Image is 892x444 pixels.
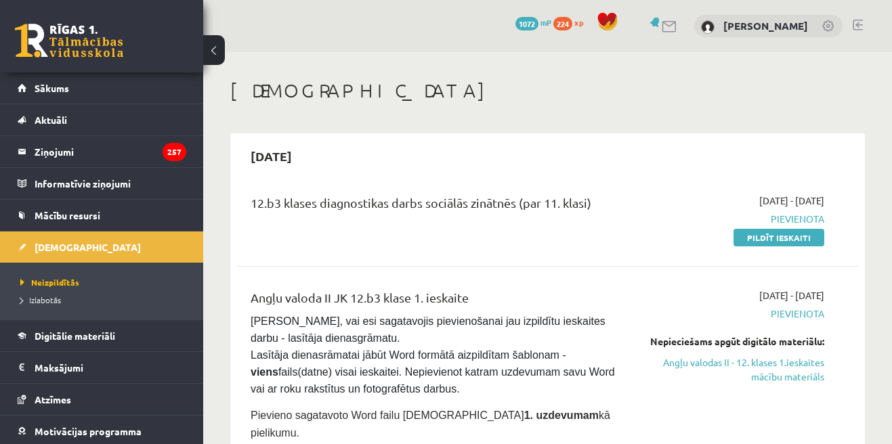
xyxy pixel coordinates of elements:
[723,19,808,32] a: [PERSON_NAME]
[20,294,61,305] span: Izlabotās
[35,425,142,437] span: Motivācijas programma
[540,17,551,28] span: mP
[18,352,186,383] a: Maksājumi
[35,82,69,94] span: Sākums
[647,334,824,349] div: Nepieciešams apgūt digitālo materiālu:
[35,241,141,253] span: [DEMOGRAPHIC_DATA]
[515,17,551,28] a: 1072 mP
[20,277,79,288] span: Neizpildītās
[515,17,538,30] span: 1072
[734,229,824,246] a: Pildīt ieskaiti
[237,140,305,172] h2: [DATE]
[35,209,100,221] span: Mācību resursi
[20,294,190,306] a: Izlabotās
[18,72,186,104] a: Sākums
[524,409,599,421] strong: 1. uzdevumam
[18,136,186,167] a: Ziņojumi257
[647,355,824,384] a: Angļu valodas II - 12. klases 1.ieskaites mācību materiāls
[20,276,190,288] a: Neizpildītās
[18,320,186,351] a: Digitālie materiāli
[230,79,865,102] h1: [DEMOGRAPHIC_DATA]
[647,212,824,226] span: Pievienota
[251,366,278,378] strong: viens
[251,409,610,439] span: Pievieno sagatavoto Word failu [DEMOGRAPHIC_DATA] kā pielikumu.
[35,114,67,126] span: Aktuāli
[35,330,115,342] span: Digitālie materiāli
[251,288,626,313] div: Angļu valoda II JK 12.b3 klase 1. ieskaite
[18,200,186,231] a: Mācību resursi
[18,231,186,263] a: [DEMOGRAPHIC_DATA]
[553,17,572,30] span: 224
[18,104,186,135] a: Aktuāli
[18,168,186,199] a: Informatīvie ziņojumi
[35,168,186,199] legend: Informatīvie ziņojumi
[553,17,590,28] a: 224 xp
[15,24,123,58] a: Rīgas 1. Tālmācības vidusskola
[701,20,715,34] img: Oskars Raģis
[251,194,626,219] div: 12.b3 klases diagnostikas darbs sociālās zinātnēs (par 11. klasi)
[18,384,186,415] a: Atzīmes
[35,136,186,167] legend: Ziņojumi
[574,17,583,28] span: xp
[251,315,618,395] span: [PERSON_NAME], vai esi sagatavojis pievienošanai jau izpildītu ieskaites darbu - lasītāja dienasg...
[35,393,71,405] span: Atzīmes
[759,288,824,303] span: [DATE] - [DATE]
[647,307,824,321] span: Pievienota
[759,194,824,208] span: [DATE] - [DATE]
[163,143,186,161] i: 257
[35,352,186,383] legend: Maksājumi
